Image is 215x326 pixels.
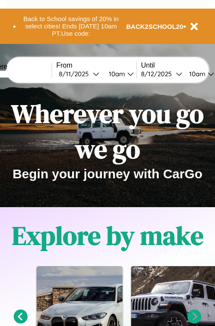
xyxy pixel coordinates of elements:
div: 10am [185,70,208,78]
button: 8/11/2025 [56,69,102,78]
div: 8 / 11 / 2025 [59,70,93,78]
div: 8 / 12 / 2025 [141,70,176,78]
label: From [56,62,136,69]
button: Back to School savings of 20% in select cities! Ends [DATE] 10am PT.Use code: [16,13,126,40]
button: 10am [102,69,136,78]
div: 10am [104,70,127,78]
h1: Explore by make [12,218,203,253]
b: BACK2SCHOOL20 [126,23,184,30]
